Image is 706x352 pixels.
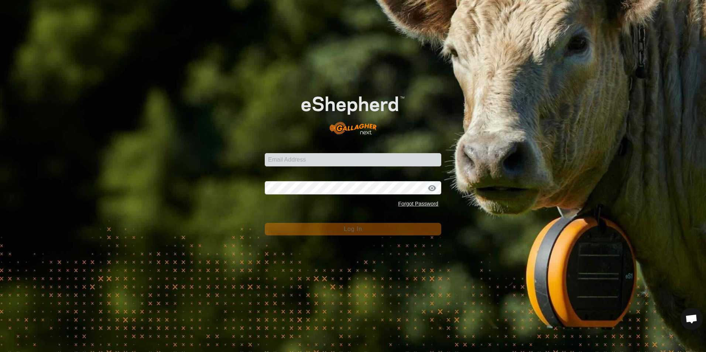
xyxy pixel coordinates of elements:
a: Forgot Password [398,201,438,207]
img: E-shepherd Logo [282,82,424,142]
input: Email Address [265,153,441,166]
a: Open chat [681,308,703,330]
span: Log In [344,226,362,232]
button: Log In [265,223,441,235]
